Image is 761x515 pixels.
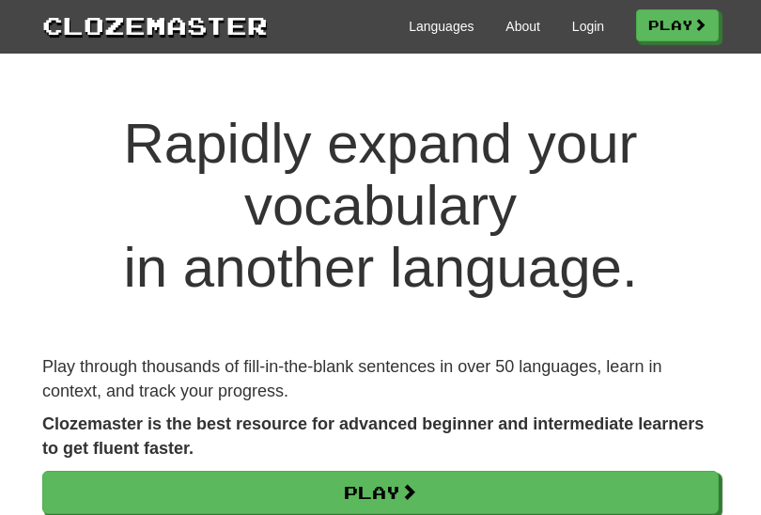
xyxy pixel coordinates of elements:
[572,17,604,36] a: Login
[409,17,474,36] a: Languages
[636,9,719,41] a: Play
[42,414,704,458] strong: Clozemaster is the best resource for advanced beginner and intermediate learners to get fluent fa...
[42,471,719,514] a: Play
[42,8,268,42] a: Clozemaster
[42,355,719,403] p: Play through thousands of fill-in-the-blank sentences in over 50 languages, learn in context, and...
[505,17,540,36] a: About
